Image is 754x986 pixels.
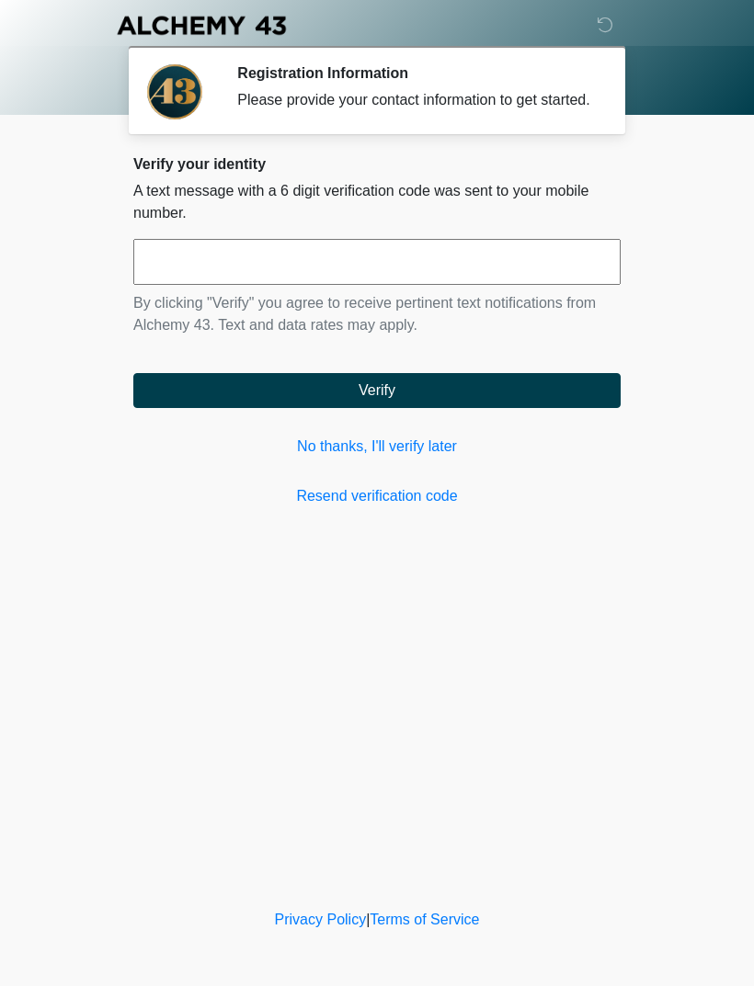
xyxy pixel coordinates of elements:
[133,436,621,458] a: No thanks, I'll verify later
[147,64,202,119] img: Agent Avatar
[133,180,621,224] p: A text message with a 6 digit verification code was sent to your mobile number.
[133,292,621,336] p: By clicking "Verify" you agree to receive pertinent text notifications from Alchemy 43. Text and ...
[133,373,621,408] button: Verify
[370,912,479,927] a: Terms of Service
[237,89,593,111] div: Please provide your contact information to get started.
[133,155,621,173] h2: Verify your identity
[275,912,367,927] a: Privacy Policy
[133,485,621,507] a: Resend verification code
[366,912,370,927] a: |
[237,64,593,82] h2: Registration Information
[115,14,288,37] img: Alchemy 43 Logo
